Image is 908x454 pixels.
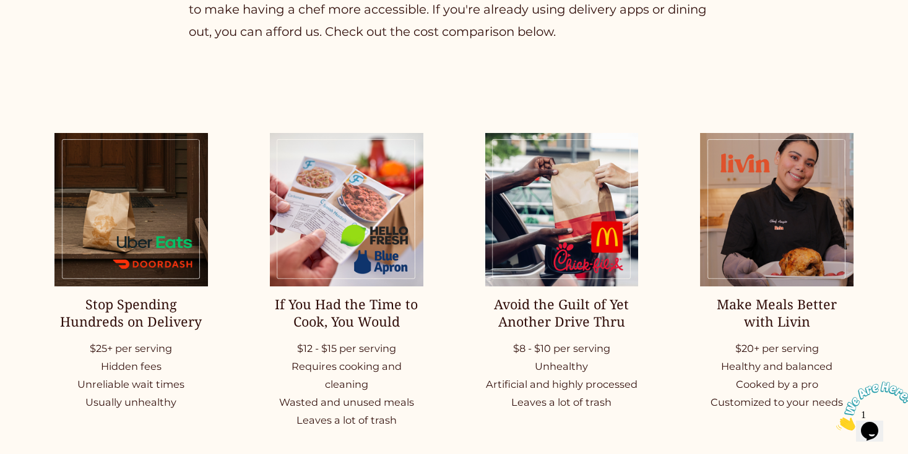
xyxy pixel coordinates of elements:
p: $25+ per serving Hidden fees Unreliable wait times Usually unhealthy [54,340,208,412]
p: $20+ per serving Healthy and balanced Cooked by a pro Customized to your needs [700,340,854,412]
p: $12 - $15 per serving Requires cooking and cleaning Wasted and unused meals Leaves a lot of trash [270,340,423,430]
iframe: chat widget [831,377,908,435]
h2: Stop Spending Hundreds on Delivery [54,296,208,330]
h2: Avoid the Guilt of Yet Another Drive Thru [485,296,639,330]
h2: If You Had the Time to Cook, You Would [270,296,423,330]
p: $8 - $10 per serving Unhealthy Artificial and highly processed Leaves a lot of trash [485,340,639,412]
span: 1 [5,5,10,15]
img: Chat attention grabber [5,5,82,54]
h2: Make Meals Better with Livin [700,296,854,330]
